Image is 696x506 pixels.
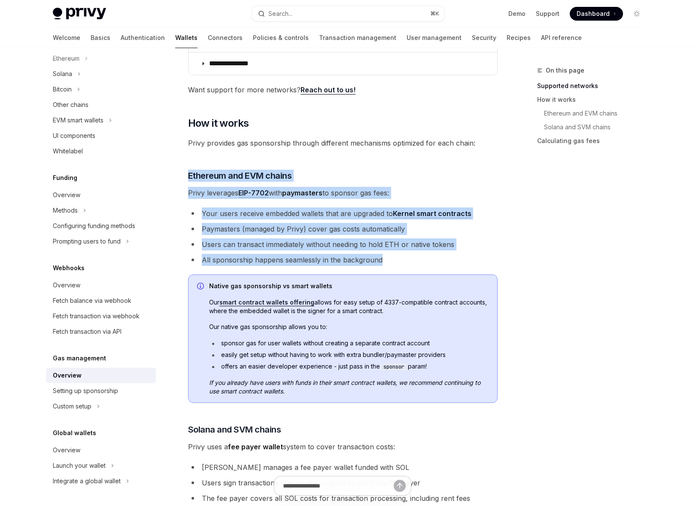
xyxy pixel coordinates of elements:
[53,353,106,363] h5: Gas management
[46,399,156,414] button: Toggle Custom setup section
[197,283,206,291] svg: Info
[46,442,156,458] a: Overview
[507,27,531,48] a: Recipes
[46,218,156,234] a: Configuring funding methods
[209,379,480,395] em: If you already have users with funds in their smart contract wallets, we recommend continuing to ...
[46,234,156,249] button: Toggle Prompting users to fund section
[53,100,88,110] div: Other chains
[46,324,156,339] a: Fetch transaction via API
[238,189,269,198] a: EIP-7702
[53,115,103,125] div: EVM smart wallets
[46,383,156,399] a: Setting up sponsorship
[188,254,498,266] li: All sponsorship happens seamlessly in the background
[407,27,462,48] a: User management
[209,351,489,359] li: easily get setup without having to work with extra bundler/paymaster providers
[53,205,78,216] div: Methods
[188,223,498,235] li: Paymasters (managed by Privy) cover gas costs automatically
[577,9,610,18] span: Dashboard
[393,209,471,218] a: Kernel smart contracts
[46,66,156,82] button: Toggle Solana section
[283,476,394,495] input: Ask a question...
[209,298,489,315] span: Our allows for easy setup of 4337-compatible contract accounts, where the embedded wallet is the ...
[46,458,156,473] button: Toggle Launch your wallet section
[46,128,156,143] a: UI components
[208,27,243,48] a: Connectors
[46,97,156,113] a: Other chains
[53,8,106,20] img: light logo
[46,277,156,293] a: Overview
[537,79,650,93] a: Supported networks
[319,27,396,48] a: Transaction management
[121,27,165,48] a: Authentication
[188,187,498,199] span: Privy leverages with to sponsor gas fees:
[46,473,156,489] button: Toggle Integrate a global wallet section
[46,113,156,128] button: Toggle EVM smart wallets section
[53,173,77,183] h5: Funding
[252,6,444,21] button: Open search
[53,386,118,396] div: Setting up sponsorship
[630,7,644,21] button: Toggle dark mode
[536,9,559,18] a: Support
[188,461,498,473] li: [PERSON_NAME] manages a fee payer wallet funded with SOL
[188,170,292,182] span: Ethereum and EVM chains
[537,93,650,107] a: How it works
[188,137,498,149] span: Privy provides gas sponsorship through different mechanisms optimized for each chain:
[53,190,80,200] div: Overview
[537,120,650,134] a: Solana and SVM chains
[46,143,156,159] a: Whitelabel
[46,187,156,203] a: Overview
[53,326,122,337] div: Fetch transaction via API
[53,69,72,79] div: Solana
[209,362,489,371] li: offers an easier developer experience - just pass in the param!
[53,84,72,94] div: Bitcoin
[253,27,309,48] a: Policies & controls
[46,82,156,97] button: Toggle Bitcoin section
[570,7,623,21] a: Dashboard
[53,476,121,486] div: Integrate a global wallet
[541,27,582,48] a: API reference
[209,282,332,290] strong: Native gas sponsorship vs smart wallets
[472,27,496,48] a: Security
[53,131,95,141] div: UI components
[53,280,80,290] div: Overview
[209,323,489,331] span: Our native gas sponsorship allows you to:
[268,9,292,19] div: Search...
[228,442,283,451] strong: fee payer wallet
[430,10,439,17] span: ⌘ K
[546,65,584,76] span: On this page
[380,363,408,371] code: sponsor
[537,134,650,148] a: Calculating gas fees
[46,203,156,218] button: Toggle Methods section
[46,368,156,383] a: Overview
[301,85,356,94] a: Reach out to us!
[188,238,498,250] li: Users can transact immediately without needing to hold ETH or native tokens
[53,428,96,438] h5: Global wallets
[188,207,498,219] li: Your users receive embedded wallets that are upgraded to
[282,189,322,197] strong: paymasters
[188,84,498,96] span: Want support for more networks?
[53,263,85,273] h5: Webhooks
[53,370,82,381] div: Overview
[219,299,314,306] a: smart contract wallets offering
[46,293,156,308] a: Fetch balance via webhook
[175,27,198,48] a: Wallets
[91,27,110,48] a: Basics
[188,116,249,130] span: How it works
[508,9,526,18] a: Demo
[46,308,156,324] a: Fetch transaction via webhook
[53,146,83,156] div: Whitelabel
[209,339,489,347] li: sponsor gas for user wallets without creating a separate contract account
[394,480,406,492] button: Send message
[53,401,91,412] div: Custom setup
[53,221,135,231] div: Configuring funding methods
[188,441,498,453] span: Privy uses a system to cover transaction costs:
[53,311,140,321] div: Fetch transaction via webhook
[53,460,106,471] div: Launch your wallet
[53,445,80,455] div: Overview
[53,296,131,306] div: Fetch balance via webhook
[53,27,80,48] a: Welcome
[188,424,281,436] span: Solana and SVM chains
[537,107,650,120] a: Ethereum and EVM chains
[53,236,121,247] div: Prompting users to fund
